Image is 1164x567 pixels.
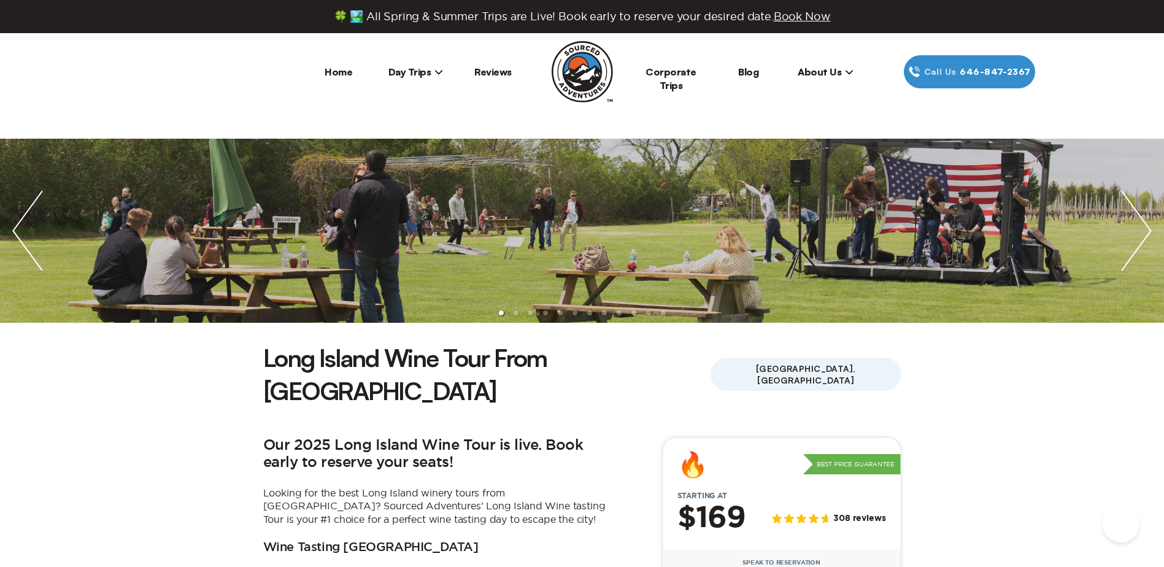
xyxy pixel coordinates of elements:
[803,454,901,475] p: Best Price Guarantee
[661,310,666,315] li: slide item 12
[646,66,696,91] a: Corporate Trips
[514,310,518,315] li: slide item 2
[263,341,711,407] h1: Long Island Wine Tour From [GEOGRAPHIC_DATA]
[325,66,352,78] a: Home
[646,310,651,315] li: slide item 11
[572,310,577,315] li: slide item 6
[388,66,444,78] span: Day Trips
[552,41,613,102] img: Sourced Adventures company logo
[263,541,479,555] h3: Wine Tasting [GEOGRAPHIC_DATA]
[711,358,901,391] span: [GEOGRAPHIC_DATA], [GEOGRAPHIC_DATA]
[833,514,885,524] span: 308 reviews
[631,310,636,315] li: slide item 10
[587,310,592,315] li: slide item 7
[1109,139,1164,323] img: next slide / item
[663,492,742,500] span: Starting at
[742,559,820,566] span: Speak to Reservation
[1103,506,1139,542] iframe: Help Scout Beacon - Open
[798,66,854,78] span: About Us
[263,487,607,526] p: Looking for the best Long Island winery tours from [GEOGRAPHIC_DATA]? Sourced Adventures’ Long Is...
[334,10,831,23] span: 🍀 🏞️ All Spring & Summer Trips are Live! Book early to reserve your desired date.
[543,310,548,315] li: slide item 4
[499,310,504,315] li: slide item 1
[558,310,563,315] li: slide item 5
[904,55,1035,88] a: Call Us646‍-847‍-2367
[774,10,831,22] span: Book Now
[677,503,746,534] h2: $169
[602,310,607,315] li: slide item 8
[738,66,758,78] a: Blog
[960,65,1030,79] span: 646‍-847‍-2367
[474,66,512,78] a: Reviews
[677,452,708,477] div: 🔥
[528,310,533,315] li: slide item 3
[263,437,607,472] h2: Our 2025 Long Island Wine Tour is live. Book early to reserve your seats!
[617,310,622,315] li: slide item 9
[920,65,960,79] span: Call Us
